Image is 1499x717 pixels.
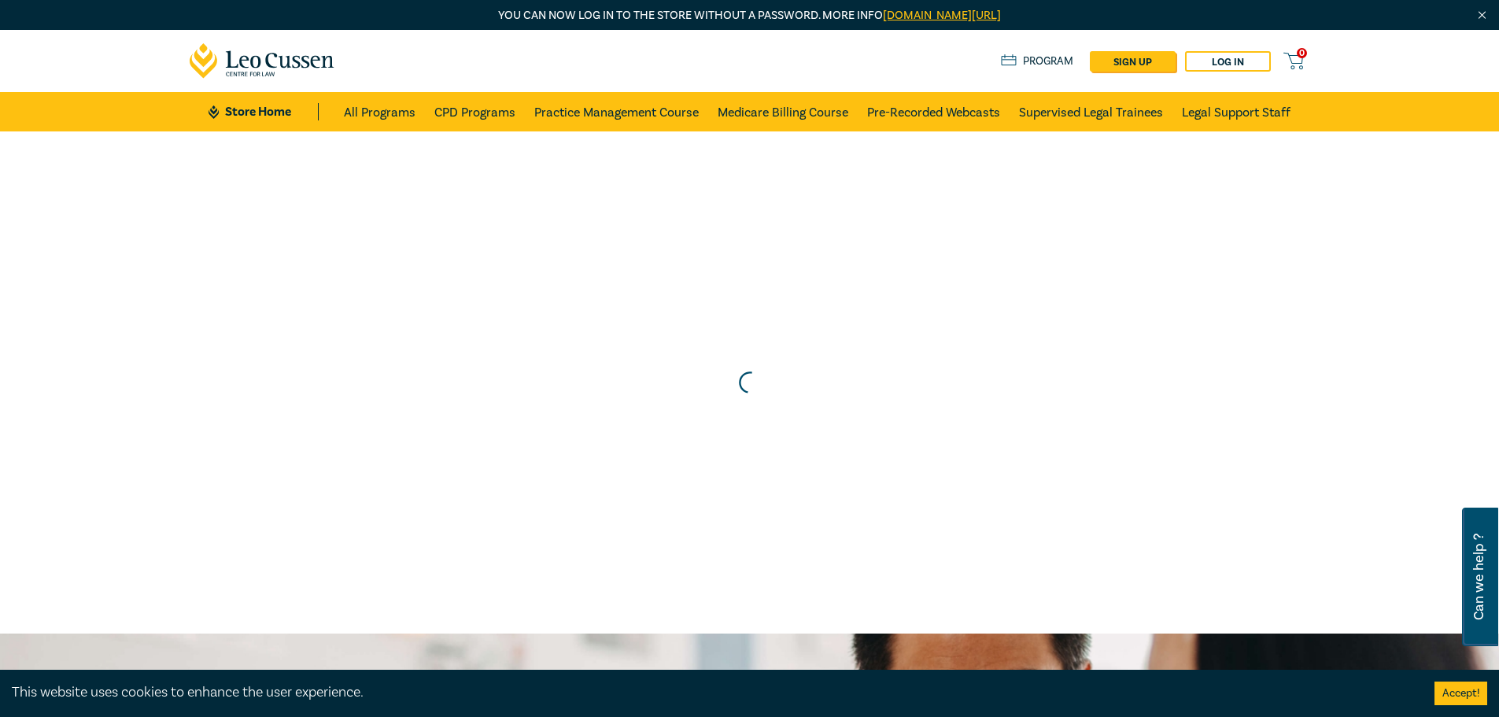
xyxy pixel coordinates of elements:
[1019,92,1163,131] a: Supervised Legal Trainees
[883,8,1001,23] a: [DOMAIN_NAME][URL]
[1434,682,1487,705] button: Accept cookies
[1297,48,1307,58] span: 0
[1182,92,1290,131] a: Legal Support Staff
[1475,9,1489,22] img: Close
[12,682,1411,703] div: This website uses cookies to enhance the user experience.
[344,92,415,131] a: All Programs
[1001,53,1074,70] a: Program
[1471,517,1486,637] span: Can we help ?
[209,103,318,120] a: Store Home
[534,92,699,131] a: Practice Management Course
[1185,51,1271,72] a: Log in
[867,92,1000,131] a: Pre-Recorded Webcasts
[1090,51,1176,72] a: sign up
[434,92,515,131] a: CPD Programs
[718,92,848,131] a: Medicare Billing Course
[190,7,1310,24] p: You can now log in to the store without a password. More info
